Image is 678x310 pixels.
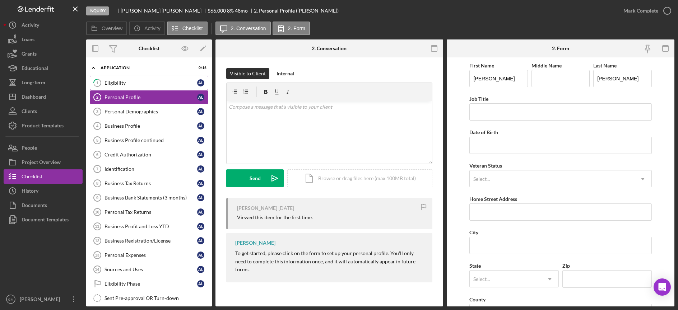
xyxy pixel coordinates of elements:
[101,66,189,70] div: Application
[96,181,98,185] tspan: 8
[90,76,208,90] a: 1EligibilityAL
[90,147,208,162] a: 6Credit AuthorizationAL
[235,240,275,246] div: [PERSON_NAME]
[22,61,48,77] div: Educational
[254,8,339,14] div: 2. Personal Profile ([PERSON_NAME])
[197,94,204,101] div: A L
[4,212,83,227] button: Document Templates
[4,141,83,155] button: People
[194,66,206,70] div: 0 / 16
[96,167,98,171] tspan: 7
[90,234,208,248] a: 12Business Registration/LicenseAL
[4,292,83,306] button: GM[PERSON_NAME]
[22,184,38,200] div: History
[105,252,197,258] div: Personal Expenses
[469,129,498,135] label: Date of Birth
[90,104,208,119] a: 3Personal DemographicsAL
[105,180,197,186] div: Business Tax Returns
[469,62,494,69] label: First Name
[562,263,570,269] label: Zip
[105,137,197,143] div: Business Profile continued
[197,151,204,158] div: A L
[105,195,197,201] div: Business Bank Statements (3 months)
[22,47,37,63] div: Grants
[167,22,208,35] button: Checklist
[22,198,47,214] div: Documents
[105,295,208,301] div: Sent Pre-approval OR Turn-down
[86,6,109,15] div: Inquiry
[4,90,83,104] button: Dashboard
[90,191,208,205] a: 9Business Bank Statements (3 months)AL
[22,118,64,135] div: Product Templates
[197,180,204,187] div: A L
[86,22,127,35] button: Overview
[235,249,425,273] p: To get started, please click on the form to set up your personal profile. You'll only need to com...
[139,46,159,51] div: Checklist
[4,75,83,90] a: Long-Term
[197,237,204,244] div: A L
[121,8,208,14] div: [PERSON_NAME] [PERSON_NAME]
[235,8,248,14] div: 48 mo
[95,224,99,229] tspan: 11
[4,155,83,169] button: Project Overview
[96,124,99,128] tspan: 4
[105,123,197,129] div: Business Profile
[129,22,165,35] button: Activity
[531,62,562,69] label: Middle Name
[473,276,490,282] div: Select...
[96,95,98,99] tspan: 2
[4,169,83,184] button: Checklist
[90,90,208,104] a: 2Personal ProfileAL
[18,292,65,308] div: [PERSON_NAME]
[227,8,234,14] div: 8 %
[208,8,226,14] span: $66,000
[237,215,313,220] div: Viewed this item for the first time.
[288,25,305,31] label: 2. Form
[4,47,83,61] button: Grants
[197,266,204,273] div: A L
[22,212,69,229] div: Document Templates
[144,25,160,31] label: Activity
[105,166,197,172] div: Identification
[22,75,45,91] div: Long-Term
[96,152,98,157] tspan: 6
[473,176,490,182] div: Select...
[231,25,266,31] label: 2. Conversation
[105,94,197,100] div: Personal Profile
[22,90,46,106] div: Dashboard
[95,239,99,243] tspan: 12
[95,210,99,214] tspan: 10
[95,267,99,272] tspan: 14
[4,18,83,32] a: Activity
[197,137,204,144] div: A L
[593,62,617,69] label: Last Name
[105,152,197,158] div: Credit Authorization
[90,162,208,176] a: 7IdentificationAL
[4,184,83,198] button: History
[215,22,271,35] button: 2. Conversation
[278,205,294,211] time: 2025-10-09 23:19
[22,18,39,34] div: Activity
[230,68,266,79] div: Visible to Client
[96,138,98,142] tspan: 5
[105,209,197,215] div: Personal Tax Returns
[105,281,197,287] div: Eligibility Phase
[197,122,204,130] div: A L
[226,68,269,79] button: Visible to Client
[197,280,204,287] div: A L
[105,224,197,229] div: Business Profit and Loss YTD
[4,118,83,133] a: Product Templates
[105,267,197,272] div: Sources and Uses
[4,32,83,47] button: Loans
[90,248,208,262] a: 13Personal ExpensesAL
[8,297,13,301] text: GM
[197,108,204,115] div: A L
[90,176,208,191] a: 8Business Tax ReturnsAL
[4,104,83,118] button: Clients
